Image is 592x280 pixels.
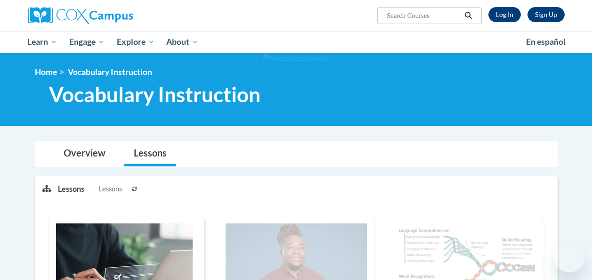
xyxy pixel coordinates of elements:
a: Lessons [124,141,176,166]
iframe: Button to launch messaging window [554,242,584,272]
a: Cox Campus [28,7,197,24]
a: Log In [488,7,521,22]
span: Vocabulary Instruction [49,82,260,107]
div: Main menu [21,31,572,53]
span: Engage [69,36,105,48]
button: Search [461,10,475,21]
span: Explore [117,36,154,48]
a: About [160,31,204,53]
span: Learn [27,36,57,48]
a: Explore [111,31,161,53]
span: About [166,36,198,48]
img: Section background [263,53,330,64]
span: En español [526,37,566,47]
a: En español [520,32,572,52]
a: Overview [54,141,115,166]
a: Learn [22,31,64,53]
span: Vocabulary Instruction [68,67,152,77]
img: Cox Campus [28,7,133,24]
a: Home [35,67,57,77]
p: Lessons [58,184,84,194]
span: Lessons [98,184,122,194]
a: Engage [63,31,111,53]
input: Search Courses [386,10,461,21]
a: Register [527,7,565,22]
